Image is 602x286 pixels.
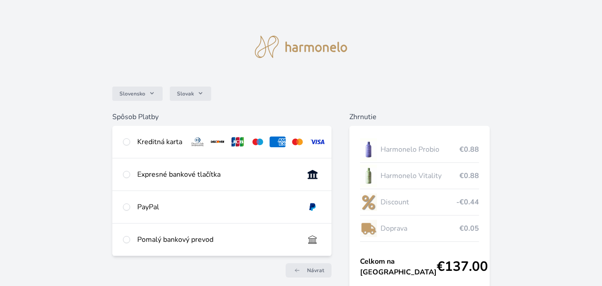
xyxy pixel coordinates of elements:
span: Doprava [381,223,459,234]
img: delivery-lo.png [360,217,377,240]
img: mc.svg [289,137,306,147]
div: Expresné bankové tlačítka [137,169,297,180]
img: discover.svg [209,137,226,147]
div: PayPal [137,202,297,212]
img: jcb.svg [229,137,246,147]
span: Discount [381,197,456,207]
span: €0.88 [459,170,479,181]
span: Slovak [177,90,194,97]
img: visa.svg [309,137,326,147]
span: Slovensko [119,90,145,97]
img: CLEAN_PROBIO_se_stinem_x-lo.jpg [360,138,377,161]
img: paypal.svg [304,202,321,212]
h6: Zhrnutie [349,112,490,122]
div: Pomalý bankový prevod [137,234,297,245]
img: CLEAN_VITALITY_se_stinem_x-lo.jpg [360,165,377,187]
img: diners.svg [189,137,206,147]
span: €137.00 [437,259,488,275]
button: Slovensko [112,87,163,101]
span: Návrat [307,267,324,274]
h6: Spôsob Platby [112,112,332,122]
span: Harmonelo Probio [381,144,459,155]
img: maestro.svg [250,137,266,147]
span: Celkom na [GEOGRAPHIC_DATA] [360,256,437,278]
img: bankTransfer_IBAN.svg [304,234,321,245]
div: Kreditná karta [137,137,182,147]
span: -€0.44 [456,197,479,207]
span: Harmonelo Vitality [381,170,459,181]
span: €0.05 [459,223,479,234]
img: logo.svg [255,36,348,58]
img: amex.svg [270,137,286,147]
a: Návrat [286,263,332,278]
img: onlineBanking_SK.svg [304,169,321,180]
button: Slovak [170,87,211,101]
img: discount-lo.png [360,191,377,213]
span: €0.88 [459,144,479,155]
